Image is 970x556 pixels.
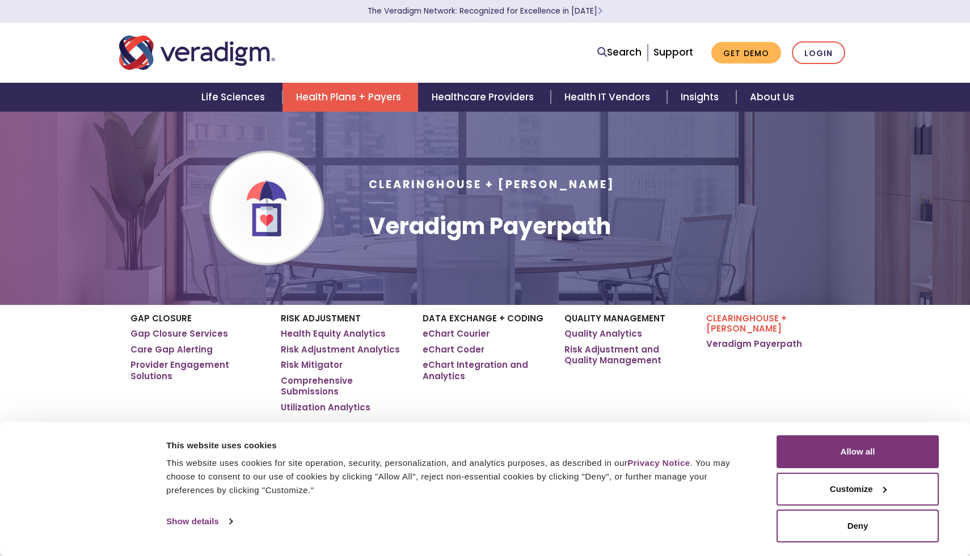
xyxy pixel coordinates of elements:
h1: Veradigm Payerpath [369,213,615,240]
a: Quality Analytics [564,328,642,339]
a: Support [653,45,693,59]
button: Customize [777,473,939,506]
span: Clearinghouse + [PERSON_NAME] [369,177,615,192]
a: Provider Engagement Solutions [130,359,264,381]
a: Show details [166,513,232,530]
a: Risk Mitigator [281,359,343,371]
button: Allow all [777,435,939,468]
a: eChart Coder [423,344,484,355]
a: Health Plans + Payers [282,83,418,112]
a: About Us [736,83,808,112]
a: Utilization Analytics [281,402,370,413]
a: eChart Courier [423,328,490,339]
a: Healthcare Providers [418,83,551,112]
a: Gap Closure Services [130,328,228,339]
a: eChart Integration and Analytics [423,359,547,381]
a: Life Sciences [188,83,282,112]
a: Comprehensive Submissions [281,375,406,397]
button: Deny [777,510,939,542]
a: Risk Adjustment and Quality Management [564,344,689,366]
a: Search [597,45,642,60]
a: Care Gap Alerting [130,344,213,355]
img: Veradigm logo [119,34,275,71]
a: The Veradigm Network: Recognized for Excellence in [DATE]Learn More [368,6,602,16]
a: Veradigm Payerpath [706,338,802,350]
a: Login [792,41,845,65]
a: Risk Adjustment Analytics [281,344,400,355]
a: Health IT Vendors [551,83,667,112]
div: This website uses cookies [166,439,751,452]
a: Insights [667,83,736,112]
div: This website uses cookies for site operation, security, personalization, and analytics purposes, ... [166,456,751,497]
a: Privacy Notice [627,458,690,468]
a: Health Equity Analytics [281,328,386,339]
a: Get Demo [711,42,781,64]
span: Learn More [597,6,602,16]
